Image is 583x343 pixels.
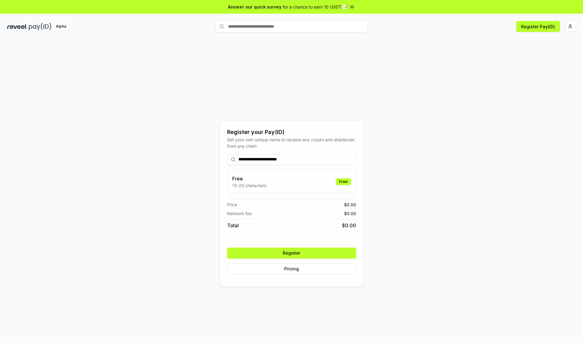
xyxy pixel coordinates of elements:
[516,21,560,32] button: Register Pay(ID)
[227,128,356,136] div: Register your Pay(ID)
[344,210,356,217] span: $ 0.00
[283,4,348,10] span: for a chance to earn 10 USDT 📝
[232,182,266,189] p: 13-25 characters
[29,23,51,30] img: pay_id
[227,222,239,229] span: Total
[232,175,266,182] h3: Free
[336,178,351,185] div: Free
[342,222,356,229] span: $ 0.00
[228,4,281,10] span: Answer our quick survey
[227,136,356,149] div: Get your own unique name to receive any crypto and stablecoin, from any chain
[227,201,237,208] span: Price
[227,248,356,259] button: Register
[53,23,70,30] div: Alpha
[227,210,252,217] span: Network fee
[344,201,356,208] span: $ 0.00
[7,23,28,30] img: reveel_dark
[227,263,356,274] button: Pricing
